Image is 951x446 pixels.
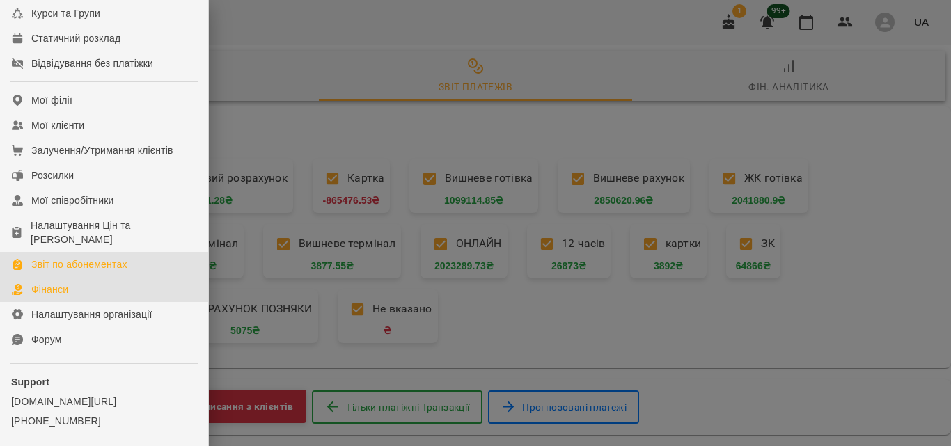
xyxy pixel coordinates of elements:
div: Мої співробітники [31,193,114,207]
div: Курси та Групи [31,6,100,20]
a: [PHONE_NUMBER] [11,414,197,428]
div: Форум [31,333,62,347]
div: Звіт по абонементах [31,257,127,271]
div: Налаштування Цін та [PERSON_NAME] [31,218,197,246]
div: Статичний розклад [31,31,120,45]
div: Налаштування організації [31,308,152,321]
div: Розсилки [31,168,74,182]
div: Залучення/Утримання клієнтів [31,143,173,157]
div: Мої філії [31,93,72,107]
div: Фінанси [31,282,68,296]
div: Мої клієнти [31,118,84,132]
a: [DOMAIN_NAME][URL] [11,395,197,408]
div: Відвідування без платіжки [31,56,153,70]
p: Support [11,375,197,389]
